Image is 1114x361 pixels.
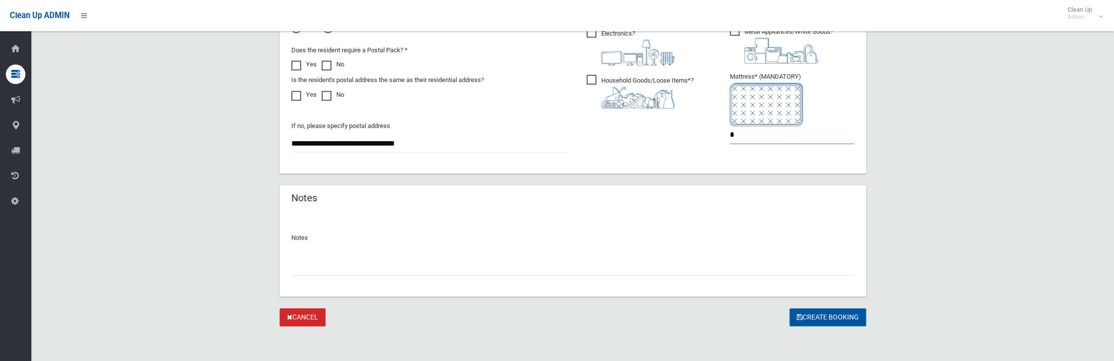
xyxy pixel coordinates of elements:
img: e7408bece873d2c1783593a074e5cb2f.png [730,83,803,126]
span: Electronics [587,28,675,65]
i: ? [601,77,694,108]
span: Mattress* (MANDATORY) [730,73,854,126]
label: No [322,59,344,70]
label: If no, please specify postal address [291,120,390,132]
label: Does the resident require a Postal Pack? * [291,44,408,56]
label: Is the resident's postal address the same as their residential address? [291,74,484,86]
img: b13cc3517677393f34c0a387616ef184.png [601,86,675,108]
i: ? [601,30,675,65]
a: Cancel [280,308,326,326]
header: Notes [280,189,329,208]
span: Clean Up ADMIN [10,11,69,20]
span: Clean Up [1063,6,1102,21]
small: Admin [1068,13,1092,21]
p: Notes [291,232,854,244]
span: Metal Appliances/White Goods [730,26,833,64]
i: ? [744,28,833,64]
img: 394712a680b73dbc3d2a6a3a7ffe5a07.png [601,40,675,65]
img: 36c1b0289cb1767239cdd3de9e694f19.png [744,38,818,64]
span: Household Goods/Loose Items* [587,75,694,108]
label: Yes [291,59,317,70]
button: Create Booking [789,308,866,326]
label: Yes [291,89,317,101]
label: No [322,89,344,101]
